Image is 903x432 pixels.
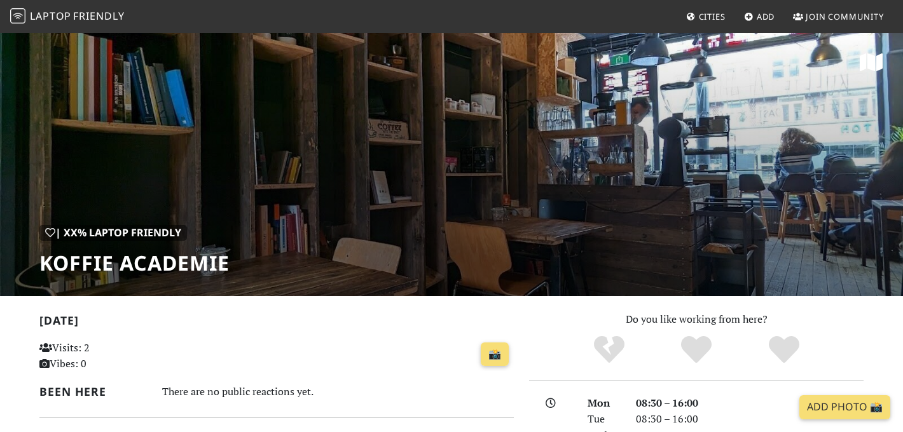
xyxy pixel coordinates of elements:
[580,411,628,428] div: Tue
[39,314,514,332] h2: [DATE]
[162,382,514,401] div: There are no public reactions yet.
[39,385,147,398] h2: Been here
[10,8,25,24] img: LaptopFriendly
[739,5,780,28] a: Add
[30,9,71,23] span: Laptop
[628,395,871,412] div: 08:30 – 16:00
[699,11,726,22] span: Cities
[529,311,864,328] p: Do you like working from here?
[39,340,188,372] p: Visits: 2 Vibes: 0
[788,5,889,28] a: Join Community
[740,334,828,366] div: Definitely!
[73,9,124,23] span: Friendly
[757,11,775,22] span: Add
[681,5,731,28] a: Cities
[580,395,628,412] div: Mon
[628,411,871,428] div: 08:30 – 16:00
[806,11,884,22] span: Join Community
[10,6,125,28] a: LaptopFriendly LaptopFriendly
[39,251,230,275] h1: Koffie Academie
[652,334,740,366] div: Yes
[799,395,890,419] a: Add Photo 📸
[565,334,653,366] div: No
[481,342,509,367] a: 📸
[39,225,187,241] div: | XX% Laptop Friendly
